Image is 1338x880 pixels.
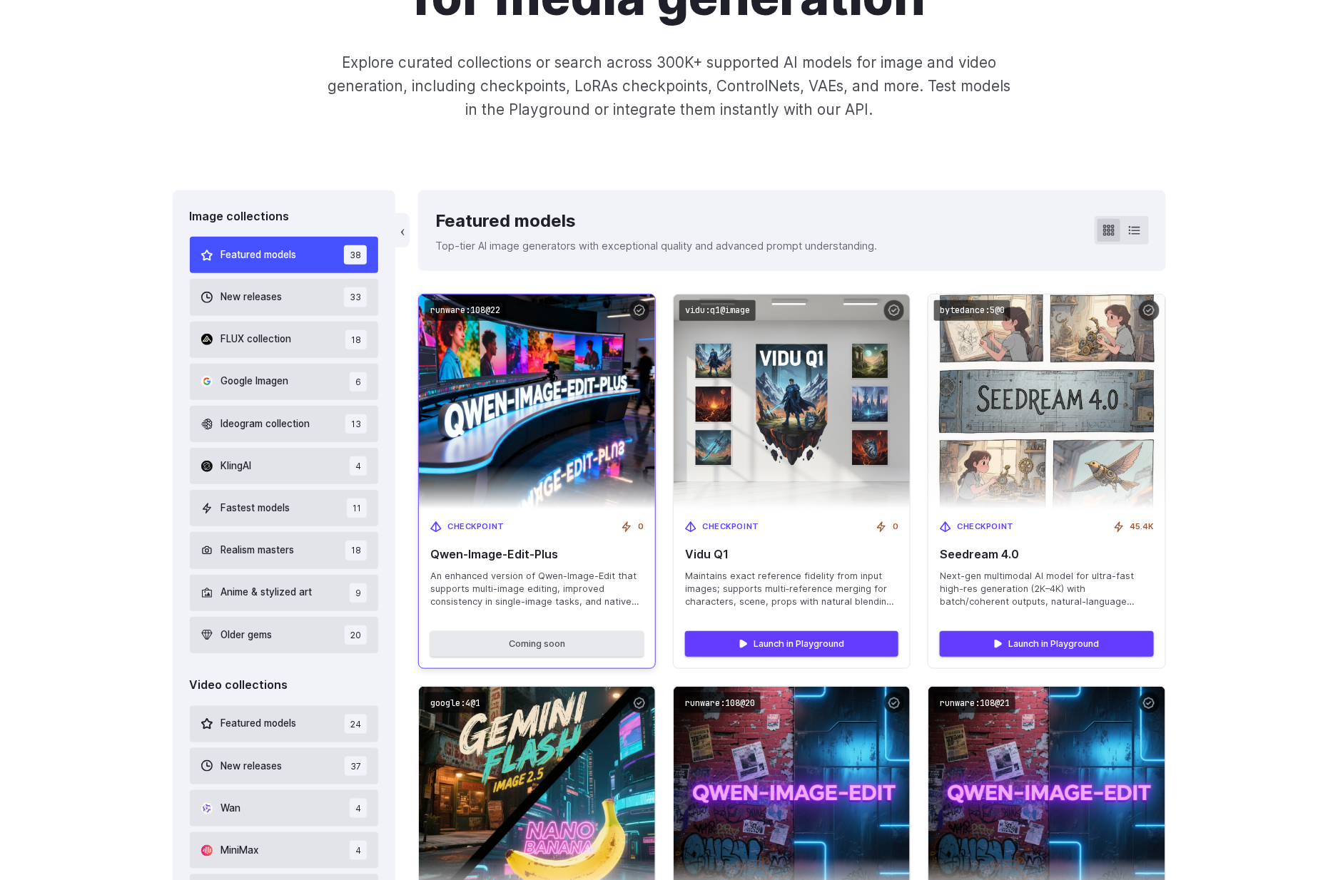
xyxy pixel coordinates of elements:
span: 4 [350,799,367,818]
button: Fastest models 11 [190,490,379,526]
span: Realism masters [221,543,295,558]
span: Maintains exact reference fidelity from input images; supports multi‑reference merging for charac... [685,570,898,608]
button: ‹ [395,213,410,247]
span: 38 [344,245,367,265]
a: Launch in Playground [940,631,1153,657]
span: Fastest models [221,501,290,516]
button: Featured models 24 [190,706,379,742]
span: Featured models [221,247,297,263]
span: Ideogram collection [221,416,310,432]
span: MiniMax [221,843,259,859]
img: Seedream 4.0 [928,295,1165,509]
span: 18 [345,541,367,560]
span: Checkpoint [447,521,505,533]
button: MiniMax 4 [190,832,379,869]
div: Featured models [435,208,877,235]
span: 20 [345,625,367,645]
button: Ideogram collection 13 [190,406,379,442]
span: Anime & stylized art [221,585,313,600]
code: runware:108@20 [679,692,761,713]
span: KlingAI [221,459,252,474]
span: 0 [893,521,898,533]
span: 0 [638,521,644,533]
span: 33 [344,287,367,307]
span: Featured models [221,716,297,732]
span: 18 [345,330,367,349]
button: New releases 33 [190,279,379,315]
button: Anime & stylized art 9 [190,575,379,611]
span: 4 [350,456,367,476]
span: 24 [345,715,367,734]
span: New releases [221,290,283,305]
code: google:4@1 [425,692,486,713]
button: New releases 37 [190,748,379,784]
span: Checkpoint [702,521,759,533]
span: 13 [345,414,367,434]
span: Vidu Q1 [685,548,898,561]
span: New releases [221,759,283,774]
span: 6 [350,372,367,392]
code: runware:108@21 [934,692,1015,713]
span: Wan [221,801,241,817]
button: Wan 4 [190,790,379,827]
span: 9 [350,583,367,603]
button: FLUX collection 18 [190,322,379,358]
span: FLUX collection [221,332,292,347]
p: Explore curated collections or search across 300K+ supported AI models for image and video genera... [321,51,1016,122]
button: Google Imagen 6 [190,364,379,400]
span: Next-gen multimodal AI model for ultra-fast high-res generation (2K–4K) with batch/coherent outpu... [940,570,1153,608]
span: Checkpoint [957,521,1014,533]
code: bytedance:5@0 [934,300,1010,321]
span: Seedream 4.0 [940,548,1153,561]
button: Coming soon [430,631,644,657]
span: 11 [347,498,367,518]
img: Qwen-Image-Edit-Plus [407,284,667,520]
span: 45.4K [1130,521,1154,533]
img: Vidu Q1 [674,295,910,509]
div: Video collections [190,676,379,695]
a: Launch in Playground [685,631,898,657]
span: 37 [345,757,367,776]
p: Top-tier AI image generators with exceptional quality and advanced prompt understanding. [435,237,877,254]
button: Featured models 38 [190,237,379,273]
span: Qwen-Image-Edit-Plus [430,548,644,561]
button: Realism masters 18 [190,532,379,568]
span: Google Imagen [221,374,289,389]
code: runware:108@22 [425,300,506,321]
button: KlingAI 4 [190,448,379,484]
span: 4 [350,841,367,860]
span: An enhanced version of Qwen-Image-Edit that supports multi-image editing, improved consistency in... [430,570,644,608]
code: vidu:q1@image [679,300,756,321]
button: Older gems 20 [190,617,379,653]
span: Older gems [221,628,273,643]
div: Image collections [190,208,379,226]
